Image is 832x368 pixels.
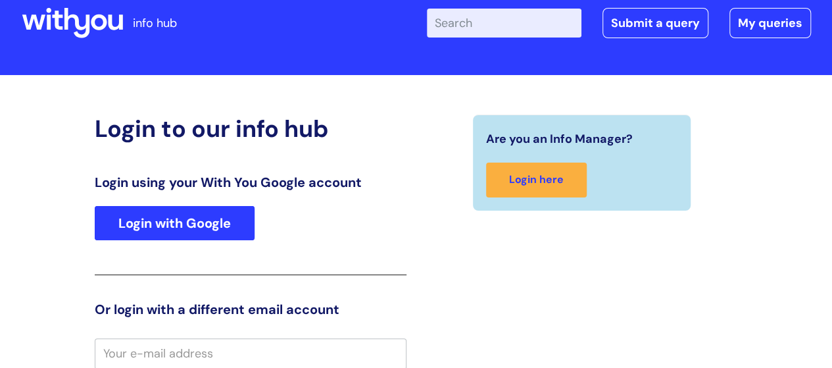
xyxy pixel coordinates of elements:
[486,163,587,197] a: Login here
[95,174,406,190] h3: Login using your With You Google account
[95,115,406,143] h2: Login to our info hub
[602,8,708,38] a: Submit a query
[95,302,406,317] h3: Or login with a different email account
[729,8,811,38] a: My queries
[133,13,177,34] p: info hub
[486,128,633,149] span: Are you an Info Manager?
[95,206,255,240] a: Login with Google
[427,9,581,38] input: Search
